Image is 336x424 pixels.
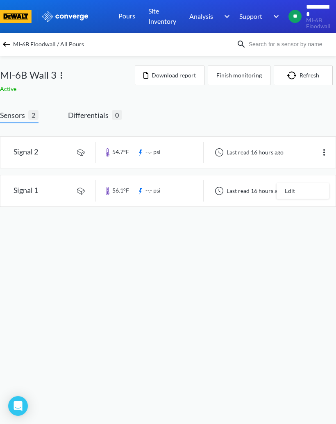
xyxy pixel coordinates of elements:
[189,11,213,21] span: Analysis
[8,396,28,416] div: Open Intercom Messenger
[28,110,39,120] span: 2
[239,11,262,21] span: Support
[268,11,281,21] img: downArrow.svg
[208,66,270,85] button: Finish monitoring
[274,66,333,85] button: Refresh
[57,70,66,80] img: more.svg
[13,39,84,50] span: MI-6B Floodwall / All Pours
[112,110,122,120] span: 0
[287,71,300,79] img: icon-refresh.svg
[219,11,232,21] img: downArrow.svg
[306,17,330,29] span: MI-6B Floodwall
[41,11,89,22] img: logo_ewhite.svg
[135,66,204,85] button: Download report
[18,85,22,92] span: -
[246,40,334,49] input: Search for a sensor by name
[2,39,11,49] img: backspace.svg
[319,147,329,157] img: more.svg
[143,72,148,79] img: icon-file.svg
[68,109,112,121] span: Differentials
[236,39,246,49] img: icon-search.svg
[277,183,329,199] div: Edit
